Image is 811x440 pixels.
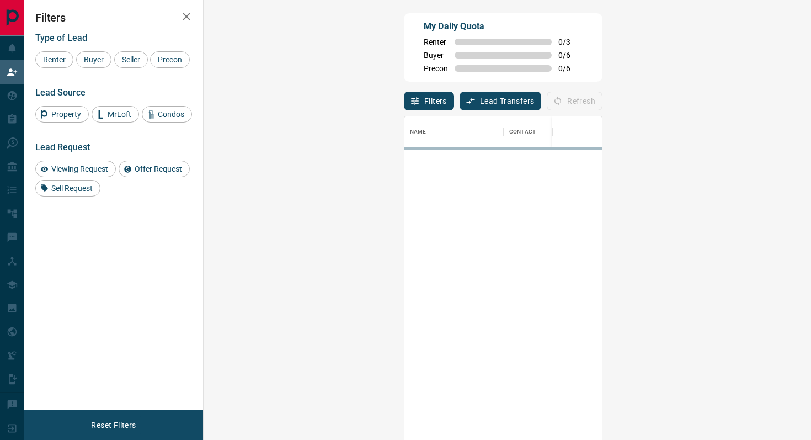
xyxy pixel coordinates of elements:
[558,38,583,46] span: 0 / 3
[131,165,186,173] span: Offer Request
[154,55,186,64] span: Precon
[424,64,448,73] span: Precon
[35,142,90,152] span: Lead Request
[558,64,583,73] span: 0 / 6
[404,92,454,110] button: Filters
[410,116,426,147] div: Name
[509,116,536,147] div: Contact
[114,51,148,68] div: Seller
[118,55,144,64] span: Seller
[424,38,448,46] span: Renter
[460,92,542,110] button: Lead Transfers
[404,116,504,147] div: Name
[424,51,448,60] span: Buyer
[35,180,100,197] div: Sell Request
[142,106,192,123] div: Condos
[47,165,112,173] span: Viewing Request
[558,51,583,60] span: 0 / 6
[84,416,143,434] button: Reset Filters
[35,11,192,24] h2: Filters
[35,51,73,68] div: Renter
[47,110,85,119] span: Property
[35,87,86,98] span: Lead Source
[35,106,89,123] div: Property
[154,110,188,119] span: Condos
[504,116,592,147] div: Contact
[35,33,87,43] span: Type of Lead
[35,161,116,177] div: Viewing Request
[80,55,108,64] span: Buyer
[47,184,97,193] span: Sell Request
[104,110,135,119] span: MrLoft
[39,55,70,64] span: Renter
[92,106,139,123] div: MrLoft
[424,20,583,33] p: My Daily Quota
[119,161,190,177] div: Offer Request
[76,51,111,68] div: Buyer
[150,51,190,68] div: Precon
